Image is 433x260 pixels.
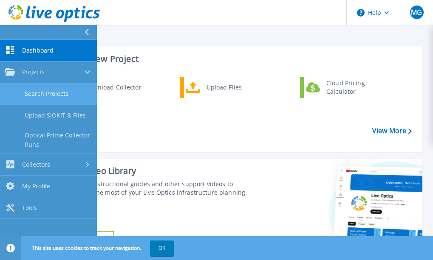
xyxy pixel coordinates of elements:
[22,68,45,76] span: Projects
[411,9,422,16] span: MG
[60,54,411,64] h3: Start a New Project
[22,47,54,54] span: Dashboard
[50,180,246,205] div: Find tutorials, instructional guides and other support videos to help you make the most of your L...
[372,127,412,135] a: View More
[300,77,387,98] a: Cloud Pricing Calculator
[22,204,37,212] span: Tools
[150,240,174,256] button: OK
[81,79,145,96] div: Download Collector
[22,182,50,190] span: My Profile
[22,161,50,168] span: Collectors
[50,165,246,176] div: Support Video Library
[202,79,265,96] div: Upload Files
[60,77,147,98] a: Download Collector
[322,79,385,96] div: Cloud Pricing Calculator
[23,240,174,256] span: This site uses cookies to track your navigation.
[180,77,267,98] a: Upload Files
